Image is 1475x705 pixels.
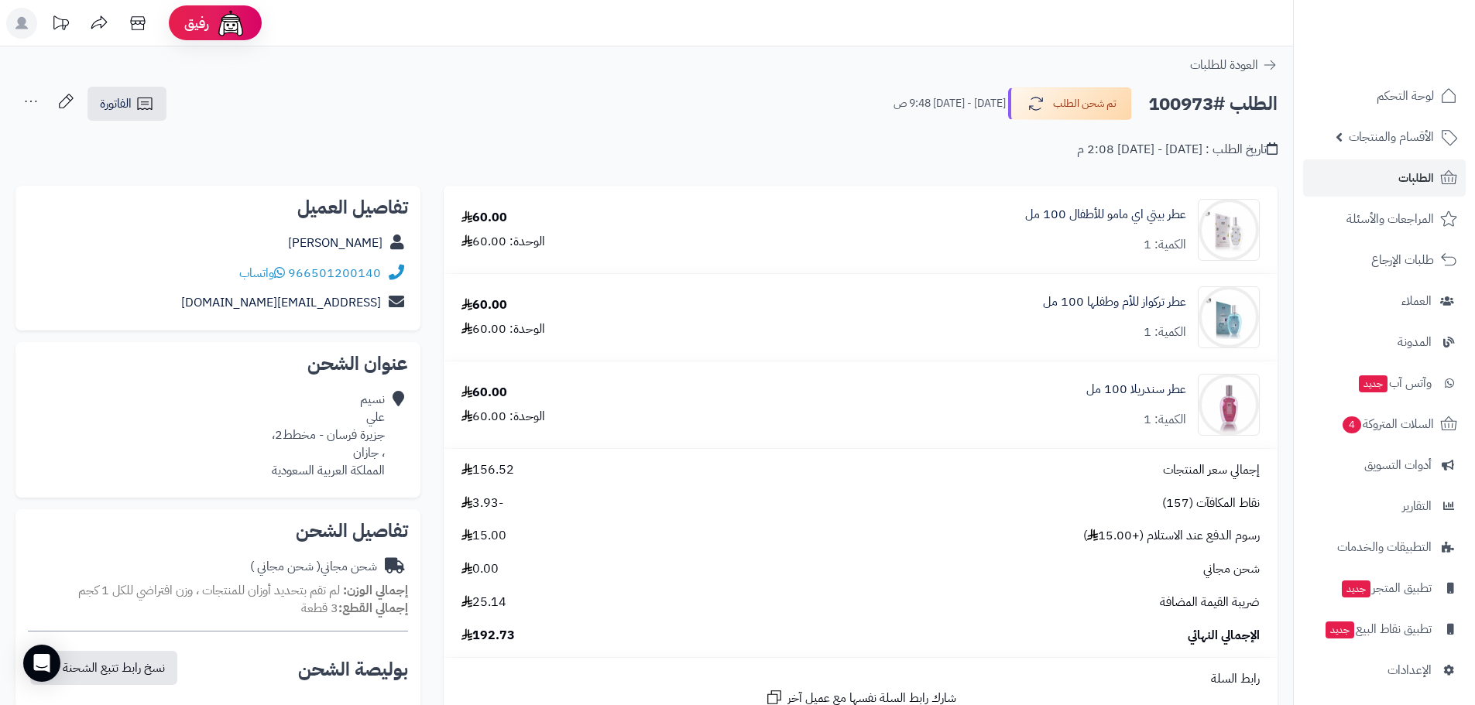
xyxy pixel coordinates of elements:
[1043,293,1186,311] a: عطر تركواز للأم وطفلها 100 مل
[1148,88,1278,120] h2: الطلب #100973
[450,670,1271,688] div: رابط السلة
[1303,77,1466,115] a: لوحة التحكم
[1303,652,1466,689] a: الإعدادات
[23,645,60,682] div: Open Intercom Messenger
[1303,447,1466,484] a: أدوات التسويق
[250,557,321,576] span: ( شحن مجاني )
[1160,594,1260,611] span: ضريبة القيمة المضافة
[461,384,507,402] div: 60.00
[1398,331,1432,353] span: المدونة
[301,599,408,618] small: 3 قطعة
[30,651,177,685] button: نسخ رابط تتبع الشحنة
[1025,206,1186,224] a: عطر بيتي اي مامو للأطفال 100 مل
[298,660,408,679] h2: بوليصة الشحن
[250,558,377,576] div: شحن مجاني
[1303,323,1466,361] a: المدونة
[1326,621,1354,638] span: جديد
[1086,381,1186,399] a: عطر سندريلا 100 مل
[1303,488,1466,525] a: التقارير
[461,527,506,545] span: 15.00
[1342,580,1370,597] span: جديد
[1340,577,1432,599] span: تطبيق المتجر
[894,96,1006,111] small: [DATE] - [DATE] 9:48 ص
[1377,85,1434,107] span: لوحة التحكم
[1303,241,1466,279] a: طلبات الإرجاع
[1303,282,1466,320] a: العملاء
[1388,659,1432,681] span: الإعدادات
[87,87,166,121] a: الفاتورة
[239,264,285,282] a: واتساب
[288,234,382,252] a: [PERSON_NAME]
[1364,454,1432,476] span: أدوات التسويق
[1337,536,1432,558] span: التطبيقات والخدمات
[1144,323,1186,341] div: الكمية: 1
[1303,570,1466,607] a: تطبيق المتجرجديد
[1346,208,1434,230] span: المراجعات والأسئلة
[1083,527,1260,545] span: رسوم الدفع عند الاستلام (+15.00 )
[1303,406,1466,443] a: السلات المتروكة4
[1371,249,1434,271] span: طلبات الإرجاع
[215,8,246,39] img: ai-face.png
[1349,126,1434,148] span: الأقسام والمنتجات
[461,320,545,338] div: الوحدة: 60.00
[461,560,499,578] span: 0.00
[343,581,408,600] strong: إجمالي الوزن:
[1144,411,1186,429] div: الكمية: 1
[288,264,381,282] a: 966501200140
[1370,20,1460,53] img: logo-2.png
[338,599,408,618] strong: إجمالي القطع:
[1077,141,1278,159] div: تاريخ الطلب : [DATE] - [DATE] 2:08 م
[1303,529,1466,566] a: التطبيقات والخدمات
[461,408,545,426] div: الوحدة: 60.00
[1199,199,1259,261] img: 1650631713-DSC_0675-10-f-90x90.jpg
[1341,413,1434,435] span: السلات المتروكة
[1188,627,1260,645] span: الإجمالي النهائي
[1199,374,1259,436] img: 1744740928-1N%20(19)-90x90.png
[272,391,385,479] div: نسيم علي جزيرة فرسان - مخطط2، ، جازان المملكة العربية السعودية
[184,14,209,33] span: رفيق
[461,461,514,479] span: 156.52
[461,209,507,227] div: 60.00
[1190,56,1278,74] a: العودة للطلبات
[461,627,515,645] span: 192.73
[41,8,80,43] a: تحديثات المنصة
[1303,611,1466,648] a: تطبيق نقاط البيعجديد
[1324,618,1432,640] span: تطبيق نقاط البيع
[1359,375,1388,392] span: جديد
[461,495,503,512] span: -3.93
[1357,372,1432,394] span: وآتس آب
[1203,560,1260,578] span: شحن مجاني
[461,233,545,251] div: الوحدة: 60.00
[461,296,507,314] div: 60.00
[1199,286,1259,348] img: 1663509402-DSC_0694-6-f-90x90.jpg
[1144,236,1186,254] div: الكمية: 1
[1402,495,1432,517] span: التقارير
[1303,159,1466,197] a: الطلبات
[100,94,132,113] span: الفاتورة
[1303,200,1466,238] a: المراجعات والأسئلة
[28,522,408,540] h2: تفاصيل الشحن
[63,659,165,677] span: نسخ رابط تتبع الشحنة
[1401,290,1432,312] span: العملاء
[1342,416,1361,433] span: 4
[1163,461,1260,479] span: إجمالي سعر المنتجات
[1190,56,1258,74] span: العودة للطلبات
[1303,364,1466,402] a: وآتس آبجديد
[28,354,408,373] h2: عنوان الشحن
[1398,167,1434,189] span: الطلبات
[78,581,340,600] span: لم تقم بتحديد أوزان للمنتجات ، وزن افتراضي للكل 1 كجم
[181,293,381,312] a: [EMAIL_ADDRESS][DOMAIN_NAME]
[1162,495,1260,512] span: نقاط المكافآت (157)
[28,198,408,217] h2: تفاصيل العميل
[461,594,506,611] span: 25.14
[1008,87,1132,120] button: تم شحن الطلب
